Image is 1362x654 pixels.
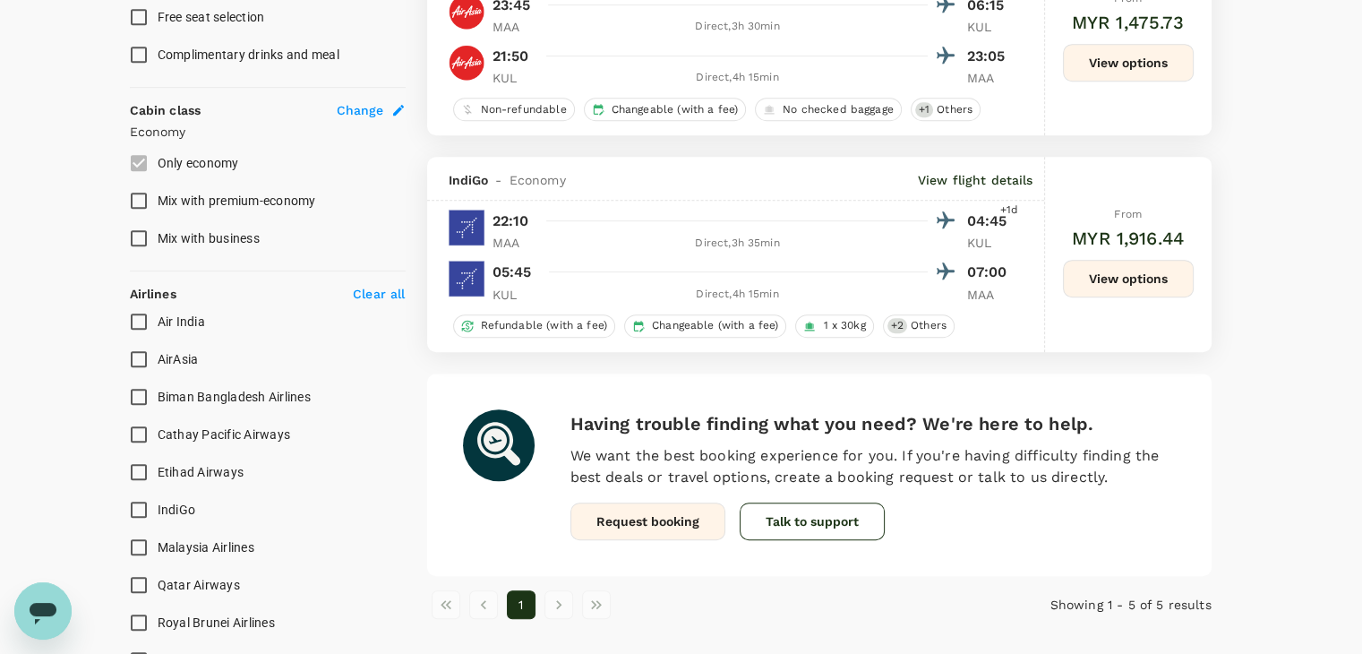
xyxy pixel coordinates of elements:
[967,211,1012,232] p: 04:45
[967,46,1012,67] p: 23:05
[130,287,176,301] strong: Airlines
[1072,8,1185,37] h6: MYR 1,475.73
[158,10,265,24] span: Free seat selection
[967,18,1012,36] p: KUL
[816,318,872,333] span: 1 x 30kg
[775,102,901,117] span: No checked baggage
[158,194,316,208] span: Mix with premium-economy
[337,101,384,119] span: Change
[158,465,244,479] span: Etihad Airways
[967,286,1012,304] p: MAA
[548,69,928,87] div: Direct , 4h 15min
[158,47,339,62] span: Complimentary drinks and meal
[911,98,981,121] div: +1Others
[548,286,928,304] div: Direct , 4h 15min
[1114,208,1142,220] span: From
[918,171,1033,189] p: View flight details
[755,98,902,121] div: No checked baggage
[904,318,954,333] span: Others
[130,123,406,141] p: Economy
[158,314,205,329] span: Air India
[929,102,980,117] span: Others
[427,590,950,619] nav: pagination navigation
[453,98,575,121] div: Non-refundable
[645,318,785,333] span: Changeable (with a fee)
[449,171,489,189] span: IndiGo
[493,262,532,283] p: 05:45
[570,409,1176,438] h6: Having trouble finding what you need? We're here to help.
[474,318,614,333] span: Refundable (with a fee)
[1072,224,1184,253] h6: MYR 1,916.44
[493,211,529,232] p: 22:10
[158,578,240,592] span: Qatar Airways
[14,582,72,640] iframe: Button to launch messaging window
[158,540,254,555] span: Malaysia Airlines
[353,285,405,303] p: Clear all
[624,314,786,338] div: Changeable (with a fee)
[158,427,291,442] span: Cathay Pacific Airways
[883,314,955,338] div: +2Others
[510,171,566,189] span: Economy
[449,210,484,245] img: 6E
[570,445,1176,488] p: We want the best booking experience for you. If you're having difficulty finding the best deals o...
[493,18,537,36] p: MAA
[740,503,885,540] button: Talk to support
[158,503,196,517] span: IndiGo
[967,69,1012,87] p: MAA
[158,390,311,404] span: Biman Bangladesh Airlines
[915,102,933,117] span: + 1
[507,590,535,619] button: page 1
[453,314,615,338] div: Refundable (with a fee)
[158,615,275,630] span: Royal Brunei Airlines
[449,45,484,81] img: AK
[474,102,574,117] span: Non-refundable
[950,596,1212,614] p: Showing 1 - 5 of 5 results
[1063,44,1194,82] button: View options
[795,314,873,338] div: 1 x 30kg
[548,235,928,253] div: Direct , 3h 35min
[158,156,239,170] span: Only economy
[449,261,484,297] img: 6E
[1000,202,1018,219] span: +1d
[604,102,745,117] span: Changeable (with a fee)
[548,18,928,36] div: Direct , 3h 30min
[570,503,725,540] button: Request booking
[967,262,1012,283] p: 07:00
[1063,260,1194,297] button: View options
[493,234,537,252] p: MAA
[158,231,260,245] span: Mix with business
[493,69,537,87] p: KUL
[130,103,201,117] strong: Cabin class
[488,171,509,189] span: -
[584,98,746,121] div: Changeable (with a fee)
[158,352,199,366] span: AirAsia
[493,286,537,304] p: KUL
[887,318,907,333] span: + 2
[493,46,529,67] p: 21:50
[967,234,1012,252] p: KUL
